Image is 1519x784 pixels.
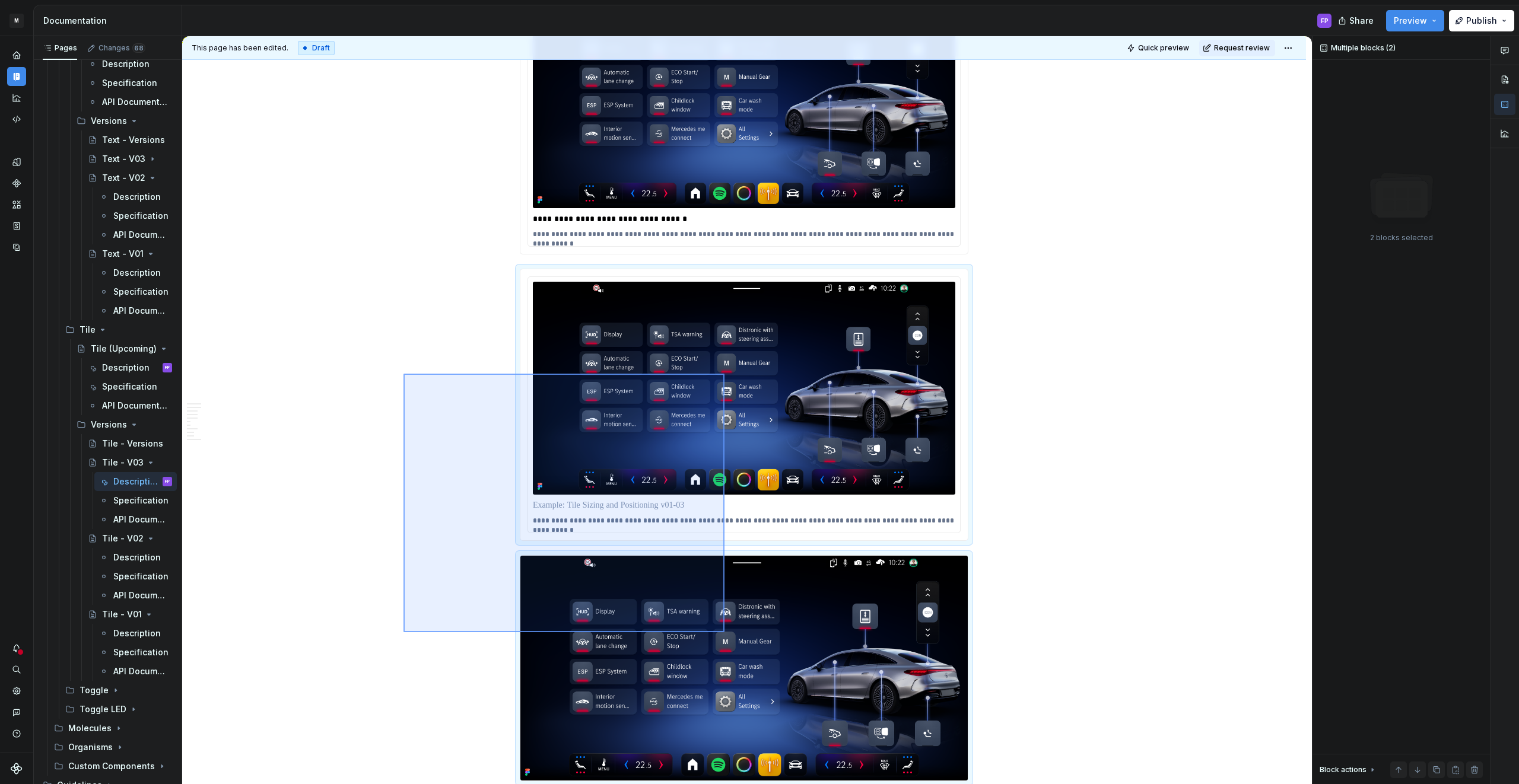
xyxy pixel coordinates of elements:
[80,684,109,696] div: Toggle
[43,43,77,53] div: Pages
[102,77,157,89] div: Specification
[72,111,177,130] div: Versions
[1386,10,1444,31] button: Preview
[113,589,170,601] div: API Documentation
[1449,10,1514,31] button: Publish
[83,149,177,168] a: Text - V03
[102,400,170,412] div: API Documentation
[94,510,177,529] a: API Documentation
[43,15,177,27] div: Documentation
[94,643,177,662] a: Specification
[102,248,144,260] div: Text - V01
[1394,15,1427,27] span: Preview
[61,700,177,719] div: Toggle LED
[7,152,26,171] a: Design tokens
[61,681,177,700] div: Toggle
[102,438,163,450] div: Tile - Versions
[94,263,177,282] a: Description
[83,55,177,74] a: Description
[7,195,26,214] div: Assets
[94,225,177,244] a: API Documentation
[1320,761,1377,778] div: Block actions
[1466,15,1497,27] span: Publish
[94,624,177,643] a: Description
[72,339,177,358] a: Tile (Upcoming)
[1321,16,1329,26] div: FP
[80,703,126,715] div: Toggle LED
[98,43,145,53] div: Changes
[83,396,177,415] a: API Documentation
[83,434,177,453] a: Tile - Versions
[113,514,170,525] div: API Documentation
[102,172,145,184] div: Text - V02
[102,362,150,374] div: Description
[102,153,145,165] div: Text - V03
[113,229,170,241] div: API Documentation
[113,495,169,506] div: Specification
[7,216,26,235] a: Storybook stories
[165,362,170,374] div: FP
[7,110,26,129] a: Code automation
[7,46,26,65] a: Home
[83,93,177,111] a: API Documentation
[94,567,177,586] a: Specification
[1370,233,1433,243] div: 2 blocks selected
[49,738,177,757] div: Organisms
[2,8,31,33] button: M
[94,282,177,301] a: Specification
[83,244,177,263] a: Text - V01
[7,639,26,658] button: Notifications
[102,533,144,544] div: Tile - V02
[113,210,169,222] div: Specification
[68,760,155,772] div: Custom Components
[7,174,26,193] a: Components
[72,415,177,434] div: Versions
[49,757,177,776] div: Custom Components
[91,419,127,431] div: Versions
[91,115,127,127] div: Versions
[165,476,170,487] div: FP
[113,665,170,677] div: API Documentation
[7,88,26,107] a: Analytics
[102,58,150,70] div: Description
[102,608,142,620] div: Tile - V01
[94,548,177,567] a: Description
[94,662,177,681] a: API Documentation
[80,324,96,336] div: Tile
[83,74,177,93] a: Specification
[113,305,170,317] div: API Documentation
[102,381,157,393] div: Specification
[113,191,161,203] div: Description
[102,96,170,108] div: API Documentation
[7,703,26,722] button: Contact support
[1332,10,1381,31] button: Share
[113,267,161,279] div: Description
[113,286,169,298] div: Specification
[68,722,112,734] div: Molecules
[61,320,177,339] div: Tile
[7,660,26,679] button: Search ⌘K
[7,238,26,257] a: Data sources
[11,763,23,775] svg: Supernova Logo
[83,358,177,377] a: DescriptionFP
[9,14,24,28] div: M
[102,134,165,146] div: Text - Versions
[83,605,177,624] a: Tile - V01
[7,681,26,700] div: Settings
[94,187,177,206] a: Description
[1320,765,1367,775] div: Block actions
[113,646,169,658] div: Specification
[94,472,177,491] a: DescriptionFP
[113,552,161,563] div: Description
[94,586,177,605] a: API Documentation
